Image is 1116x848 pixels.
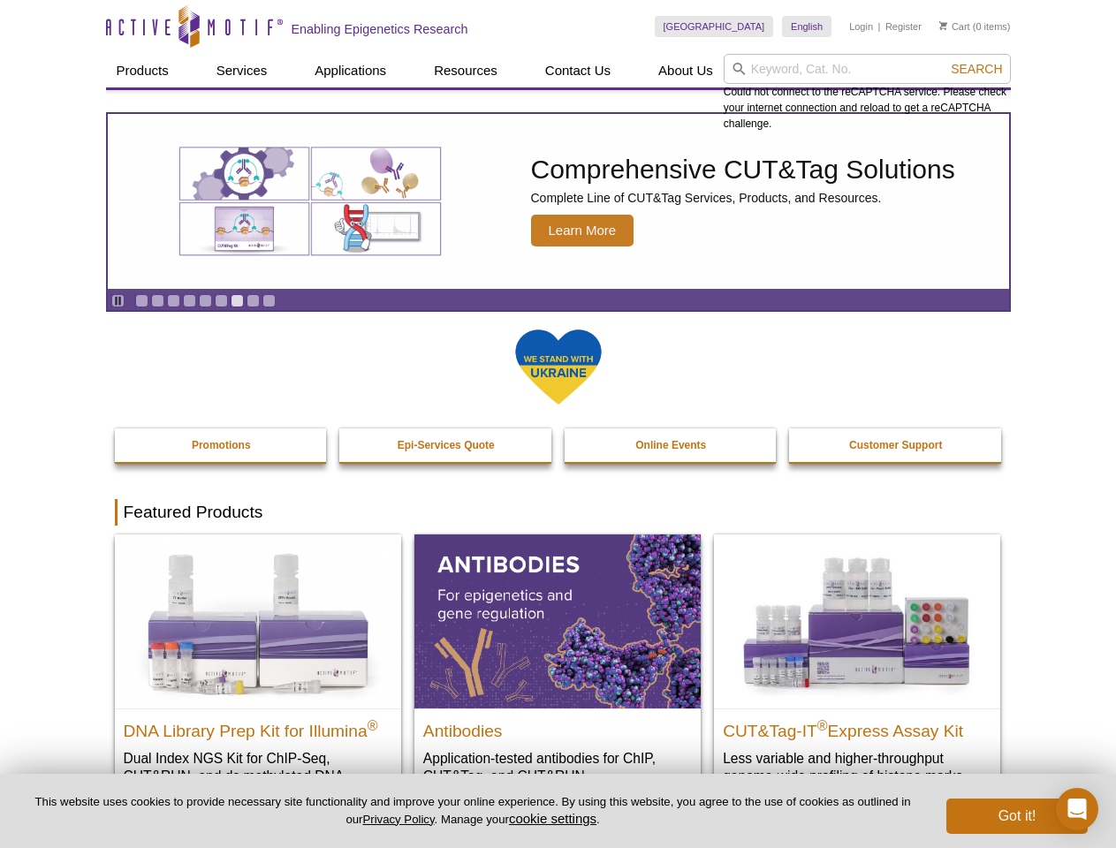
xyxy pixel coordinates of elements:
[531,156,955,183] h2: Comprehensive CUT&Tag Solutions
[115,534,401,708] img: DNA Library Prep Kit for Illumina
[183,294,196,307] a: Go to slide 4
[423,749,692,785] p: Application-tested antibodies for ChIP, CUT&Tag, and CUT&RUN.
[414,534,701,802] a: All Antibodies Antibodies Application-tested antibodies for ChIP, CUT&Tag, and CUT&RUN.
[115,534,401,820] a: DNA Library Prep Kit for Illumina DNA Library Prep Kit for Illumina® Dual Index NGS Kit for ChIP-...
[262,294,276,307] a: Go to slide 9
[514,328,603,406] img: We Stand With Ukraine
[247,294,260,307] a: Go to slide 8
[885,20,922,33] a: Register
[565,428,778,462] a: Online Events
[939,21,947,30] img: Your Cart
[939,16,1011,37] li: (0 items)
[1056,788,1098,830] div: Open Intercom Messenger
[414,534,701,708] img: All Antibodies
[423,54,508,87] a: Resources
[339,428,553,462] a: Epi-Services Quote
[723,749,991,785] p: Less variable and higher-throughput genome-wide profiling of histone marks​.
[946,799,1088,834] button: Got it!
[939,20,970,33] a: Cart
[292,21,468,37] h2: Enabling Epigenetics Research
[817,717,828,732] sup: ®
[199,294,212,307] a: Go to slide 5
[648,54,724,87] a: About Us
[635,439,706,451] strong: Online Events
[178,146,443,257] img: Various genetic charts and diagrams.
[398,439,495,451] strong: Epi-Services Quote
[509,811,596,826] button: cookie settings
[167,294,180,307] a: Go to slide 3
[108,114,1009,289] article: Comprehensive CUT&Tag Solutions
[124,749,392,803] p: Dual Index NGS Kit for ChIP-Seq, CUT&RUN, and ds methylated DNA assays.
[878,16,881,37] li: |
[531,190,955,206] p: Complete Line of CUT&Tag Services, Products, and Resources.
[151,294,164,307] a: Go to slide 2
[108,114,1009,289] a: Various genetic charts and diagrams. Comprehensive CUT&Tag Solutions Complete Line of CUT&Tag Ser...
[724,54,1011,84] input: Keyword, Cat. No.
[124,714,392,740] h2: DNA Library Prep Kit for Illumina
[714,534,1000,708] img: CUT&Tag-IT® Express Assay Kit
[723,714,991,740] h2: CUT&Tag-IT Express Assay Kit
[215,294,228,307] a: Go to slide 6
[849,439,942,451] strong: Customer Support
[115,428,329,462] a: Promotions
[849,20,873,33] a: Login
[135,294,148,307] a: Go to slide 1
[535,54,621,87] a: Contact Us
[28,794,917,828] p: This website uses cookies to provide necessary site functionality and improve your online experie...
[782,16,831,37] a: English
[423,714,692,740] h2: Antibodies
[724,54,1011,132] div: Could not connect to the reCAPTCHA service. Please check your internet connection and reload to g...
[714,534,1000,802] a: CUT&Tag-IT® Express Assay Kit CUT&Tag-IT®Express Assay Kit Less variable and higher-throughput ge...
[111,294,125,307] a: Toggle autoplay
[362,813,434,826] a: Privacy Policy
[304,54,397,87] a: Applications
[115,499,1002,526] h2: Featured Products
[206,54,278,87] a: Services
[951,62,1002,76] span: Search
[655,16,774,37] a: [GEOGRAPHIC_DATA]
[106,54,179,87] a: Products
[945,61,1007,77] button: Search
[368,717,378,732] sup: ®
[231,294,244,307] a: Go to slide 7
[531,215,634,246] span: Learn More
[789,428,1003,462] a: Customer Support
[192,439,251,451] strong: Promotions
